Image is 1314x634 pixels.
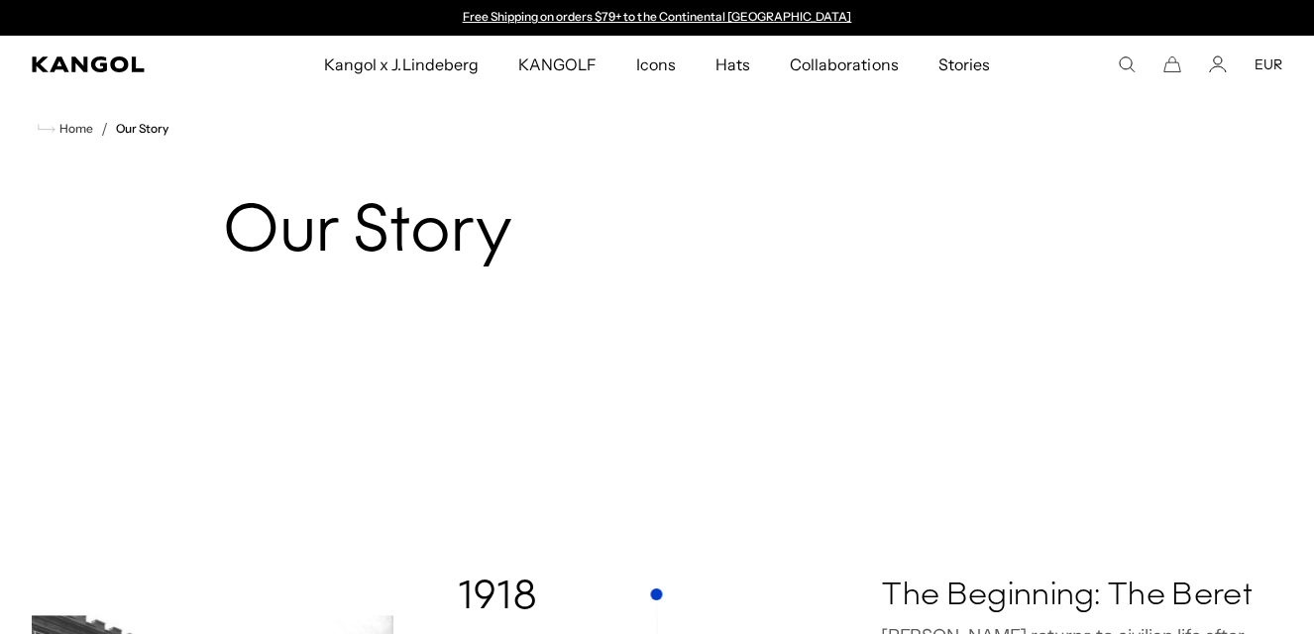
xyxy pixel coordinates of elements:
[696,36,770,93] a: Hats
[223,196,1092,271] h1: Our Story
[324,36,479,93] span: Kangol x J.Lindeberg
[790,36,898,93] span: Collaborations
[518,36,597,93] span: KANGOLF
[636,36,676,93] span: Icons
[881,577,1282,616] h3: The Beginning: The Beret
[463,9,852,24] a: Free Shipping on orders $79+ to the Continental [GEOGRAPHIC_DATA]
[1118,55,1136,73] summary: Search here
[1163,55,1181,73] button: Cart
[55,122,93,136] span: Home
[116,122,168,136] a: Our Story
[1209,55,1227,73] a: Account
[770,36,918,93] a: Collaborations
[616,36,696,93] a: Icons
[93,117,108,141] li: /
[715,36,750,93] span: Hats
[38,120,93,138] a: Home
[453,10,861,26] div: Announcement
[304,36,498,93] a: Kangol x J.Lindeberg
[453,10,861,26] slideshow-component: Announcement bar
[938,36,990,93] span: Stories
[453,10,861,26] div: 1 of 2
[32,56,213,72] a: Kangol
[919,36,1010,93] a: Stories
[498,36,616,93] a: KANGOLF
[1255,55,1282,73] button: EUR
